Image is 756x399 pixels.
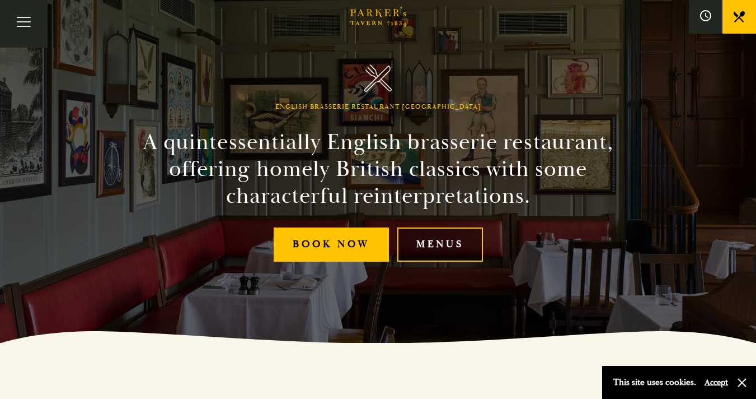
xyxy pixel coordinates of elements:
button: Accept [705,377,728,388]
img: Parker's Tavern Brasserie Cambridge [364,64,392,92]
h1: English Brasserie Restaurant [GEOGRAPHIC_DATA] [275,103,481,111]
button: Close and accept [736,377,748,388]
a: Menus [397,228,483,262]
p: This site uses cookies. [613,374,696,391]
h2: A quintessentially English brasserie restaurant, offering homely British classics with some chara... [123,129,633,210]
a: Book Now [274,228,389,262]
